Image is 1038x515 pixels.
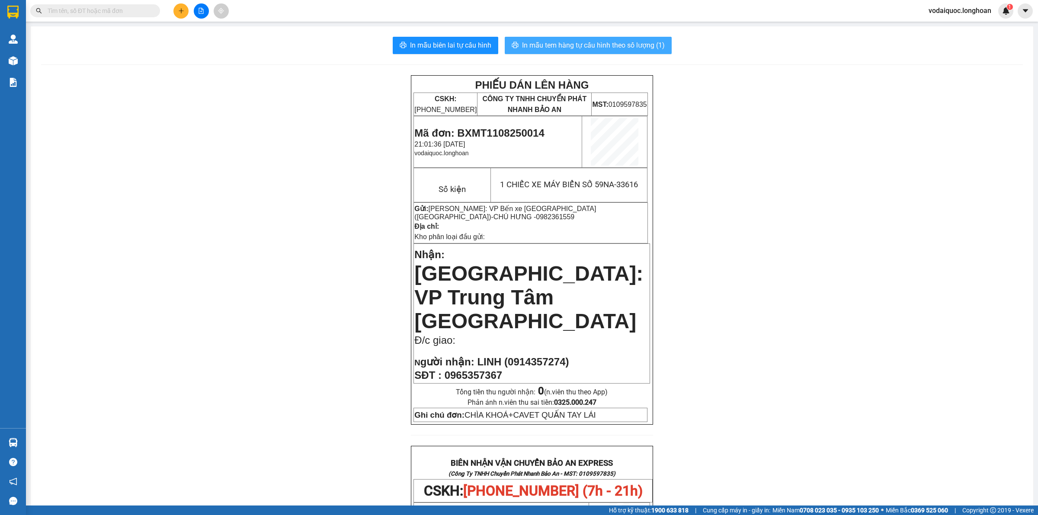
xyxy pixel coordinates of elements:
span: | [695,505,696,515]
strong: CSKH: [435,95,457,102]
span: CÔNG TY TNHH CHUYỂN PHÁT NHANH BẢO AN [68,19,173,34]
span: [GEOGRAPHIC_DATA]: VP Trung Tâm [GEOGRAPHIC_DATA] [414,262,643,333]
span: Cung cấp máy in - giấy in: [703,505,770,515]
span: Hỗ trợ kỹ thuật: [609,505,689,515]
span: 21:01:36 [DATE] [414,141,465,148]
span: BXMT1108250014 [478,505,548,514]
strong: (Công Ty TNHH Chuyển Phát Nhanh Bảo An - MST: 0109597835) [449,470,615,477]
strong: Gửi: [414,205,428,212]
strong: SĐT : [414,369,442,381]
span: Miền Bắc [886,505,948,515]
button: caret-down [1018,3,1033,19]
span: vodaiquoc.longhoan [414,150,468,157]
span: Miền Nam [772,505,879,515]
img: icon-new-feature [1002,7,1010,15]
span: copyright [990,507,996,513]
span: In mẫu tem hàng tự cấu hình theo số lượng (1) [522,40,665,51]
strong: MST: [592,101,608,108]
strong: BIÊN NHẬN VẬN CHUYỂN BẢO AN EXPRESS [451,458,613,468]
span: aim [218,8,224,14]
span: Số kiện [439,185,466,194]
span: LINH (0914357274) [477,356,569,368]
img: warehouse-icon [9,56,18,65]
span: message [9,497,17,505]
span: [PHONE_NUMBER] [3,19,66,34]
span: gười nhận: [420,356,474,368]
span: [PHONE_NUMBER] (7h - 21h) [463,483,643,499]
span: [PHONE_NUMBER] [414,95,477,113]
span: CHÚ HƯNG - [493,213,574,221]
button: printerIn mẫu tem hàng tự cấu hình theo số lượng (1) [505,37,672,54]
span: Tổng tiền thu người nhận: [456,388,608,396]
span: Mã đơn: BXMT1208250001 [3,46,133,58]
span: Nhận: [414,249,445,260]
span: Đ/c giao: [414,334,455,346]
button: aim [214,3,229,19]
span: notification [9,477,17,486]
button: file-add [194,3,209,19]
span: 09:32:57 [DATE] [3,60,54,67]
span: 0109597835 [592,101,647,108]
span: CSKH: [424,483,643,499]
strong: 0708 023 035 - 0935 103 250 [800,507,879,514]
span: CHÌA KHOÁ+CAVET QUẤN TAY LÁI [414,410,596,419]
span: printer [512,42,519,50]
span: 0965357367 [445,369,502,381]
strong: Ghi chú đơn: [414,410,465,419]
strong: PHIẾU DÁN LÊN HÀNG [61,4,175,16]
img: solution-icon [9,78,18,87]
span: vodaiquoc.longhoan [922,5,998,16]
strong: 0325.000.247 [554,398,596,406]
img: logo-vxr [7,6,19,19]
span: plus [178,8,184,14]
strong: 1900 633 818 [651,507,689,514]
strong: Địa chỉ: [414,223,439,230]
span: In mẫu biên lai tự cấu hình [410,40,491,51]
span: Mã đơn: BXMT1108250014 [414,127,544,139]
span: 1 [1008,4,1011,10]
span: - [491,213,575,221]
sup: 1 [1007,4,1013,10]
span: CÔNG TY TNHH CHUYỂN PHÁT NHANH BẢO AN [482,95,586,113]
span: printer [400,42,407,50]
button: printerIn mẫu biên lai tự cấu hình [393,37,498,54]
span: (n.viên thu theo App) [538,388,608,396]
span: Phản ánh n.viên thu sai tiền: [468,398,596,406]
input: Tìm tên, số ĐT hoặc mã đơn [48,6,150,16]
span: question-circle [9,458,17,466]
span: caret-down [1022,7,1029,15]
strong: N [414,358,474,367]
strong: PHIẾU DÁN LÊN HÀNG [475,79,589,91]
span: 1 CHIẾC XE MÁY BIỂN SỐ 59NA-33616 [500,180,638,189]
span: | [955,505,956,515]
button: plus [173,3,189,19]
strong: 0369 525 060 [911,507,948,514]
img: warehouse-icon [9,35,18,44]
span: 0982361559 [536,213,574,221]
strong: 0 [538,385,544,397]
span: [PERSON_NAME]: VP Bến xe [GEOGRAPHIC_DATA] ([GEOGRAPHIC_DATA]) [414,205,596,221]
strong: CSKH: [24,19,46,26]
span: Kho phân loại đầu gửi: [414,233,485,240]
img: warehouse-icon [9,438,18,447]
span: ⚪️ [881,509,884,512]
span: search [36,8,42,14]
span: file-add [198,8,204,14]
